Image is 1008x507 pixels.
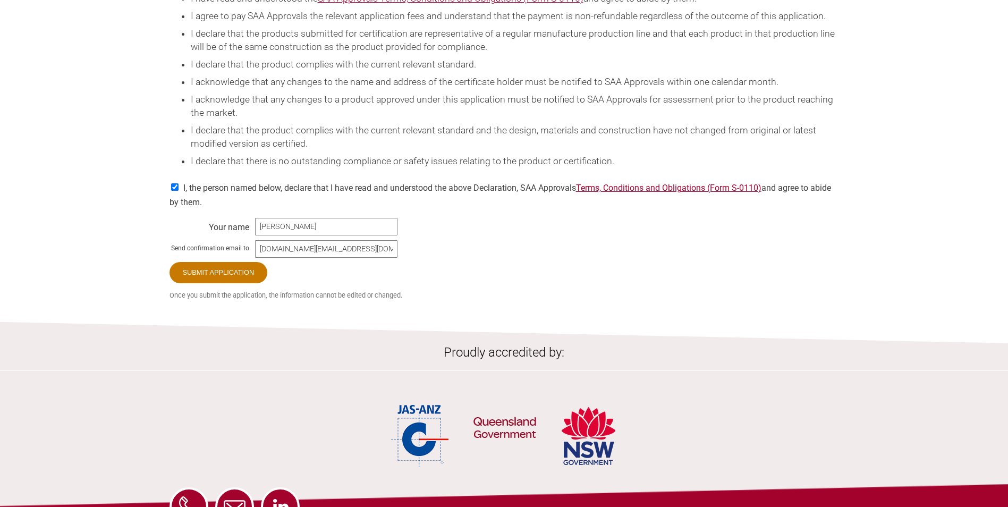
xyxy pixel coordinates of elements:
[560,403,617,469] img: NSW Government
[191,75,839,89] li: I acknowledge that any changes to the name and address of the certificate holder must be notified...
[473,390,537,469] img: QLD Government
[170,219,249,230] div: Your name
[170,176,839,207] div: I, the person named below, declare that I have read and understood the above Declaration, SAA App...
[191,124,839,150] li: I declare that the product complies with the current relevant standard and the design, materials ...
[170,242,249,252] div: Send confirmation email to
[191,93,839,120] li: I acknowledge that any changes to a product approved under this application must be notified to S...
[576,183,761,193] a: Terms, Conditions and Obligations (Form S-0110)
[391,403,450,469] img: JAS-ANZ
[170,291,839,299] small: Once you submit the application, the information cannot be edited or changed.
[191,10,839,23] li: I agree to pay SAA Approvals the relevant application fees and understand that the payment is non...
[191,58,839,71] li: I declare that the product complies with the current relevant standard.
[191,155,839,168] li: I declare that there is no outstanding compliance or safety issues relating to the product or cer...
[191,27,839,54] li: I declare that the products submitted for certification are representative of a regular manufactu...
[170,262,268,283] input: Submit Application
